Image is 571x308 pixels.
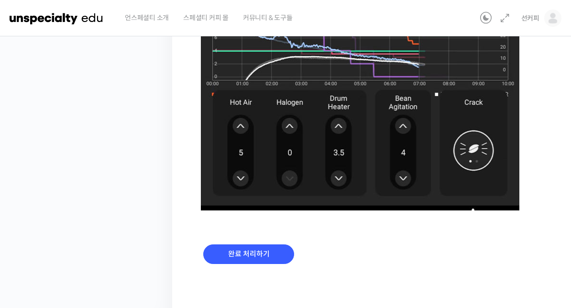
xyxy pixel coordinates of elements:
a: 설정 [123,229,184,253]
span: 설정 [148,243,159,251]
span: 선커피 [521,14,539,22]
a: 홈 [3,229,63,253]
span: 홈 [30,243,36,251]
a: 대화 [63,229,123,253]
span: 대화 [88,243,99,251]
input: 완료 처리하기 [203,244,294,264]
